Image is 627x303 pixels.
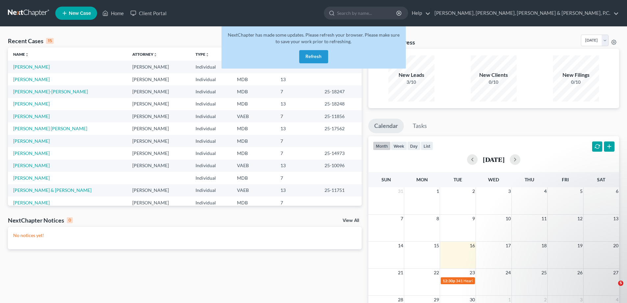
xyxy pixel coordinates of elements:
[190,160,232,172] td: Individual
[13,52,29,57] a: Nameunfold_more
[391,141,407,150] button: week
[13,126,87,131] a: [PERSON_NAME] [PERSON_NAME]
[397,242,404,250] span: 14
[562,177,569,182] span: Fri
[13,89,88,94] a: [PERSON_NAME]-[PERSON_NAME]
[190,135,232,147] td: Individual
[127,184,190,197] td: [PERSON_NAME]
[275,98,319,110] td: 13
[407,119,433,133] a: Tasks
[319,160,362,172] td: 25-10096
[132,52,157,57] a: Attorneyunfold_more
[275,184,319,197] td: 13
[471,71,517,79] div: New Clients
[46,38,54,44] div: 15
[232,172,275,184] td: MDB
[275,110,319,122] td: 7
[319,110,362,122] td: 25-11856
[13,200,50,205] a: [PERSON_NAME]
[127,73,190,85] td: [PERSON_NAME]
[232,160,275,172] td: VAEB
[400,215,404,223] span: 7
[190,172,232,184] td: Individual
[373,141,391,150] button: month
[127,147,190,159] td: [PERSON_NAME]
[232,197,275,209] td: MDB
[232,122,275,135] td: MDB
[13,175,50,181] a: [PERSON_NAME]
[232,110,275,122] td: VAEB
[275,135,319,147] td: 7
[13,187,91,193] a: [PERSON_NAME] & [PERSON_NAME]
[436,187,440,195] span: 1
[275,85,319,98] td: 7
[421,141,433,150] button: list
[190,122,232,135] td: Individual
[13,76,50,82] a: [PERSON_NAME]
[541,215,547,223] span: 11
[525,177,534,182] span: Thu
[127,122,190,135] td: [PERSON_NAME]
[69,11,91,16] span: New Case
[488,177,499,182] span: Wed
[483,156,505,163] h2: [DATE]
[553,79,599,85] div: 0/10
[67,217,73,223] div: 0
[127,135,190,147] td: [PERSON_NAME]
[433,269,440,277] span: 22
[190,197,232,209] td: Individual
[397,187,404,195] span: 31
[196,52,209,57] a: Typeunfold_more
[153,53,157,57] i: unfold_more
[232,184,275,197] td: VAEB
[190,61,232,73] td: Individual
[615,187,619,195] span: 6
[388,71,434,79] div: New Leads
[343,218,359,223] a: View All
[275,147,319,159] td: 7
[319,98,362,110] td: 25-18248
[127,160,190,172] td: [PERSON_NAME]
[577,215,583,223] span: 12
[469,269,476,277] span: 23
[443,278,455,283] span: 12:30p
[13,64,50,70] a: [PERSON_NAME]
[190,73,232,85] td: Individual
[25,53,29,57] i: unfold_more
[416,177,428,182] span: Mon
[472,187,476,195] span: 2
[456,278,550,283] span: 341 Hearing for [PERSON_NAME] & [PERSON_NAME]
[127,98,190,110] td: [PERSON_NAME]
[232,135,275,147] td: MDB
[13,232,356,239] p: No notices yet!
[471,79,517,85] div: 0/10
[275,73,319,85] td: 13
[579,187,583,195] span: 5
[597,177,605,182] span: Sat
[433,242,440,250] span: 15
[472,215,476,223] span: 9
[431,7,619,19] a: [PERSON_NAME], [PERSON_NAME], [PERSON_NAME] & [PERSON_NAME], P.C.
[454,177,462,182] span: Tue
[368,119,404,133] a: Calendar
[275,197,319,209] td: 7
[388,79,434,85] div: 3/10
[13,101,50,106] a: [PERSON_NAME]
[319,184,362,197] td: 25-11751
[232,73,275,85] td: MDB
[553,71,599,79] div: New Filings
[408,7,431,19] a: Help
[319,147,362,159] td: 25-14973
[337,7,397,19] input: Search by name...
[13,113,50,119] a: [PERSON_NAME]
[436,215,440,223] span: 8
[190,147,232,159] td: Individual
[232,85,275,98] td: MDB
[618,281,623,286] span: 5
[127,7,170,19] a: Client Portal
[605,281,620,296] iframe: Intercom live chat
[13,150,50,156] a: [PERSON_NAME]
[505,215,511,223] span: 10
[8,216,73,224] div: NextChapter Notices
[469,242,476,250] span: 16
